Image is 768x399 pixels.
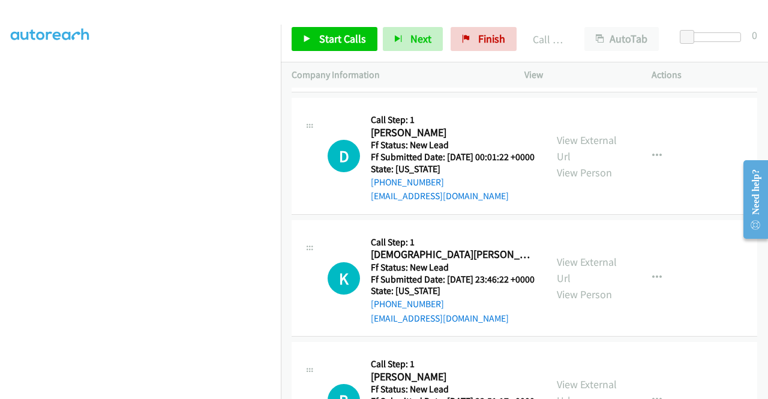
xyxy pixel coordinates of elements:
[371,298,444,310] a: [PHONE_NUMBER]
[557,287,612,301] a: View Person
[383,27,443,51] button: Next
[524,68,630,82] p: View
[371,262,535,274] h5: Ff Status: New Lead
[371,190,509,202] a: [EMAIL_ADDRESS][DOMAIN_NAME]
[371,383,535,395] h5: Ff Status: New Lead
[328,140,360,172] h1: D
[478,32,505,46] span: Finish
[371,139,535,151] h5: Ff Status: New Lead
[371,313,509,324] a: [EMAIL_ADDRESS][DOMAIN_NAME]
[584,27,659,51] button: AutoTab
[451,27,517,51] a: Finish
[328,262,360,295] h1: K
[557,255,617,285] a: View External Url
[328,140,360,172] div: The call is yet to be attempted
[686,32,741,42] div: Delay between calls (in seconds)
[371,370,535,384] h2: [PERSON_NAME]
[371,176,444,188] a: [PHONE_NUMBER]
[557,133,617,163] a: View External Url
[371,285,535,297] h5: State: [US_STATE]
[292,27,377,51] a: Start Calls
[533,31,563,47] p: Call Completed
[371,163,535,175] h5: State: [US_STATE]
[371,274,535,286] h5: Ff Submitted Date: [DATE] 23:46:22 +0000
[652,68,757,82] p: Actions
[319,32,366,46] span: Start Calls
[371,126,535,140] h2: [PERSON_NAME]
[557,166,612,179] a: View Person
[371,236,535,248] h5: Call Step: 1
[371,151,535,163] h5: Ff Submitted Date: [DATE] 00:01:22 +0000
[410,32,431,46] span: Next
[752,27,757,43] div: 0
[371,248,535,262] h2: [DEMOGRAPHIC_DATA][PERSON_NAME]
[292,68,503,82] p: Company Information
[734,152,768,247] iframe: Resource Center
[328,262,360,295] div: The call is yet to be attempted
[371,114,535,126] h5: Call Step: 1
[371,358,535,370] h5: Call Step: 1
